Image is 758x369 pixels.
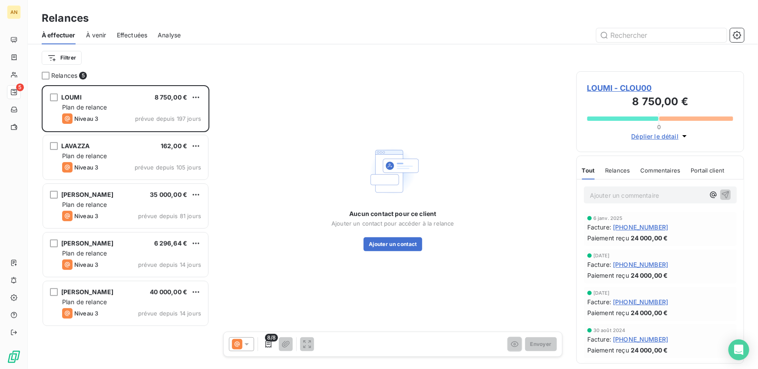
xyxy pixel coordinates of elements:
[62,152,107,160] span: Plan de relance
[42,10,89,26] h3: Relances
[117,31,148,40] span: Effectuées
[593,290,610,296] span: [DATE]
[86,31,106,40] span: À venir
[587,233,629,243] span: Paiement reçu
[62,201,107,208] span: Plan de relance
[587,260,611,269] span: Facture :
[135,115,201,122] span: prévue depuis 197 jours
[587,308,629,317] span: Paiement reçu
[613,335,668,344] span: [PHONE_NUMBER]
[525,337,557,351] button: Envoyer
[331,220,454,227] span: Ajouter un contact pour accéder à la relance
[155,93,188,101] span: 8 750,00 €
[51,71,77,80] span: Relances
[596,28,727,42] input: Rechercher
[74,310,98,317] span: Niveau 3
[150,191,187,198] span: 35 000,00 €
[593,328,626,333] span: 30 août 2024
[365,143,420,199] img: Empty state
[691,167,724,174] span: Portail client
[364,237,422,251] button: Ajouter un contact
[62,103,107,111] span: Plan de relance
[42,85,209,369] div: grid
[605,167,630,174] span: Relances
[641,167,681,174] span: Commentaires
[74,164,98,171] span: Niveau 3
[61,288,113,296] span: [PERSON_NAME]
[74,261,98,268] span: Niveau 3
[613,260,668,269] span: [PHONE_NUMBER]
[62,249,107,257] span: Plan de relance
[631,308,668,317] span: 24 000,00 €
[161,142,187,150] span: 162,00 €
[629,131,692,141] button: Déplier le détail
[631,346,668,355] span: 24 000,00 €
[582,167,595,174] span: Tout
[587,297,611,306] span: Facture :
[138,213,201,219] span: prévue depuis 81 jours
[613,297,668,306] span: [PHONE_NUMBER]
[74,213,98,219] span: Niveau 3
[587,82,733,94] span: LOUMI - CLOU00
[631,271,668,280] span: 24 000,00 €
[587,335,611,344] span: Facture :
[61,191,113,198] span: [PERSON_NAME]
[79,72,87,80] span: 5
[657,123,661,130] span: 0
[62,298,107,306] span: Plan de relance
[587,223,611,232] span: Facture :
[728,339,749,360] div: Open Intercom Messenger
[61,142,89,150] span: LAVAZZA
[158,31,181,40] span: Analyse
[42,31,76,40] span: À effectuer
[613,223,668,232] span: [PHONE_NUMBER]
[42,51,82,65] button: Filtrer
[74,115,98,122] span: Niveau 3
[631,233,668,243] span: 24 000,00 €
[138,310,201,317] span: prévue depuis 14 jours
[593,253,610,258] span: [DATE]
[587,346,629,355] span: Paiement reçu
[135,164,201,171] span: prévue depuis 105 jours
[150,288,187,296] span: 40 000,00 €
[593,216,623,221] span: 6 janv. 2025
[16,83,24,91] span: 5
[138,261,201,268] span: prévue depuis 14 jours
[587,271,629,280] span: Paiement reçu
[7,5,21,19] div: AN
[349,209,436,218] span: Aucun contact pour ce client
[587,94,733,111] h3: 8 750,00 €
[61,93,82,101] span: LOUMI
[61,239,113,247] span: [PERSON_NAME]
[7,350,21,364] img: Logo LeanPay
[265,334,278,342] span: 8/8
[7,85,20,99] a: 5
[154,239,188,247] span: 6 296,64 €
[632,132,679,141] span: Déplier le détail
